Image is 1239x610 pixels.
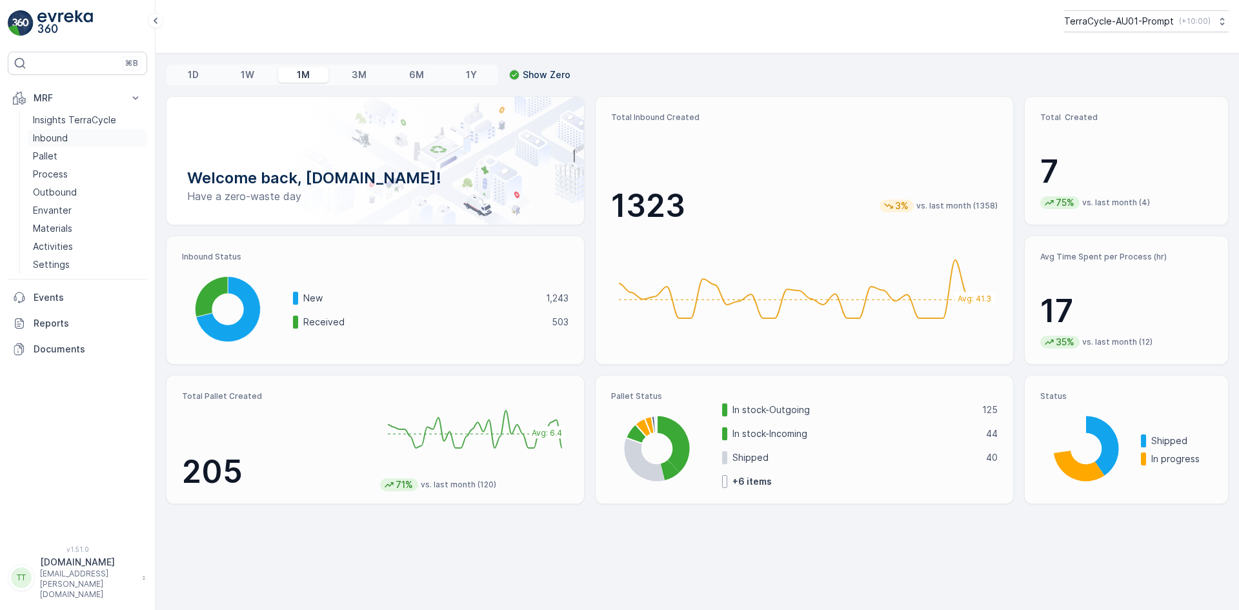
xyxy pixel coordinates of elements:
[1064,10,1229,32] button: TerraCycle-AU01-Prompt(+10:00)
[1082,337,1153,347] p: vs. last month (12)
[1179,16,1211,26] p: ( +10:00 )
[28,183,147,201] a: Outbound
[34,92,121,105] p: MRF
[409,68,424,81] p: 6M
[241,68,254,81] p: 1W
[916,201,998,211] p: vs. last month (1358)
[611,112,998,123] p: Total Inbound Created
[1040,292,1213,330] p: 17
[33,132,68,145] p: Inbound
[732,451,978,464] p: Shipped
[466,68,477,81] p: 1Y
[8,556,147,600] button: TT[DOMAIN_NAME][EMAIL_ADDRESS][PERSON_NAME][DOMAIN_NAME]
[1082,198,1150,208] p: vs. last month (4)
[8,285,147,310] a: Events
[33,258,70,271] p: Settings
[8,545,147,553] span: v 1.51.0
[33,240,73,253] p: Activities
[11,567,32,588] div: TT
[125,58,138,68] p: ⌘B
[1151,434,1213,447] p: Shipped
[611,187,685,225] p: 1323
[1151,452,1213,465] p: In progress
[34,291,142,304] p: Events
[986,427,998,440] p: 44
[894,199,910,212] p: 3%
[352,68,367,81] p: 3M
[37,10,93,36] img: logo_light-DOdMpM7g.png
[8,85,147,111] button: MRF
[33,150,57,163] p: Pallet
[552,316,569,329] p: 503
[303,316,543,329] p: Received
[188,68,199,81] p: 1D
[732,475,772,488] p: + 6 items
[611,391,998,402] p: Pallet Status
[8,10,34,36] img: logo
[182,391,370,402] p: Total Pallet Created
[33,222,72,235] p: Materials
[421,480,496,490] p: vs. last month (120)
[28,111,147,129] a: Insights TerraCycle
[28,201,147,219] a: Envanter
[33,168,68,181] p: Process
[28,147,147,165] a: Pallet
[297,68,310,81] p: 1M
[28,238,147,256] a: Activities
[546,292,569,305] p: 1,243
[187,188,563,204] p: Have a zero-waste day
[33,204,72,217] p: Envanter
[28,165,147,183] a: Process
[523,68,570,81] p: Show Zero
[40,569,136,600] p: [EMAIL_ADDRESS][PERSON_NAME][DOMAIN_NAME]
[394,478,414,491] p: 71%
[28,219,147,238] a: Materials
[732,427,978,440] p: In stock-Incoming
[182,452,370,491] p: 205
[28,129,147,147] a: Inbound
[986,451,998,464] p: 40
[1040,112,1213,123] p: Total Created
[34,317,142,330] p: Reports
[1064,15,1174,28] p: TerraCycle-AU01-Prompt
[1054,196,1076,209] p: 75%
[732,403,974,416] p: In stock-Outgoing
[34,343,142,356] p: Documents
[1040,252,1213,262] p: Avg Time Spent per Process (hr)
[1040,152,1213,191] p: 7
[28,256,147,274] a: Settings
[8,336,147,362] a: Documents
[33,114,116,127] p: Insights TerraCycle
[1054,336,1076,349] p: 35%
[8,310,147,336] a: Reports
[182,252,569,262] p: Inbound Status
[40,556,136,569] p: [DOMAIN_NAME]
[1040,391,1213,402] p: Status
[982,403,998,416] p: 125
[33,186,77,199] p: Outbound
[303,292,538,305] p: New
[187,168,563,188] p: Welcome back, [DOMAIN_NAME]!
